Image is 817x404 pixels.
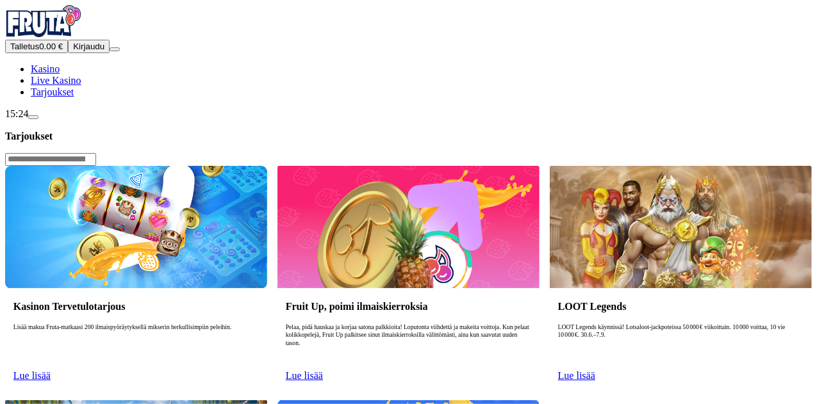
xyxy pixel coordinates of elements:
[68,40,110,53] button: Kirjaudu
[31,63,60,74] a: Kasino
[5,28,82,39] a: Fruta
[10,42,39,51] span: Talletus
[5,40,68,53] button: Talletusplus icon0.00 €
[110,47,120,51] button: menu
[5,5,82,37] img: Fruta
[13,370,51,381] a: Lue lisää
[277,166,540,288] img: Fruit Up, poimi ilmaiskierroksia
[31,75,81,86] a: Live Kasino
[5,130,812,142] h3: Tarjoukset
[558,323,804,364] p: LOOT Legends käynnissä! Lotsaloot‑jackpoteissa 50 000 € viikoittain. 10 000 voittaa, 10 vie 10 00...
[31,86,74,97] a: Tarjoukset
[286,323,531,364] p: Pelaa, pidä hauskaa ja korjaa satona palkkioita! Loputonta viihdettä ja makeita voittoja. Kun pel...
[28,115,38,119] button: live-chat
[286,370,323,381] a: Lue lisää
[5,108,28,119] span: 15:24
[5,166,267,288] img: Kasinon Tervetulotarjous
[73,42,104,51] span: Kirjaudu
[13,323,259,364] p: Lisää makua Fruta-matkaasi 200 ilmaispyöräytyksellä mikserin herkullisimpiin peleihin.
[5,5,812,98] nav: Primary
[13,300,259,312] h3: Kasinon Tervetulotarjous
[550,166,812,288] img: LOOT Legends
[39,42,63,51] span: 0.00 €
[286,300,531,312] h3: Fruit Up, poimi ilmaiskierroksia
[558,300,804,312] h3: LOOT Legends
[5,153,96,166] input: Search
[558,370,595,381] a: Lue lisää
[5,63,812,98] nav: Main menu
